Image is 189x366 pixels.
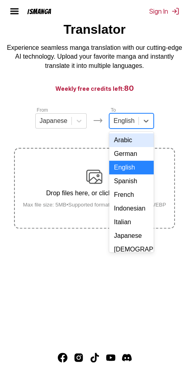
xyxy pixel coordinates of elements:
[124,84,134,92] span: 80
[93,116,103,125] img: Languages icon
[171,7,179,15] img: Sign out
[37,107,48,113] label: From
[58,353,67,362] a: Facebook
[90,353,100,362] img: IsManga TikTok
[109,133,154,147] div: Arabic
[109,161,154,174] div: English
[19,83,170,93] h3: Weekly free credits left:
[58,353,67,362] img: IsManga Facebook
[109,188,154,202] div: French
[27,8,51,15] div: IsManga
[106,353,116,362] a: Youtube
[109,174,154,188] div: Spanish
[109,215,154,229] div: Italian
[109,147,154,161] div: German
[109,202,154,215] div: Indonesian
[109,243,154,256] div: [DEMOGRAPHIC_DATA]
[10,6,19,16] img: hamburger
[111,107,116,113] label: To
[122,353,132,362] a: Discord
[24,8,66,15] a: IsManga
[74,353,83,362] a: Instagram
[74,353,83,362] img: IsManga Instagram
[149,7,179,15] button: Sign In
[122,353,132,362] img: IsManga Discord
[6,43,183,70] p: Experience seamless manga translation with our cutting-edge AI technology. Upload your favorite m...
[16,190,173,197] p: Drop files here, or click to browse.
[16,202,173,208] small: Max file size: 5MB • Supported formats: JP(E)G, PNG, WEBP
[109,229,154,243] div: Japanese
[90,353,100,362] a: TikTok
[106,353,116,362] img: IsManga YouTube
